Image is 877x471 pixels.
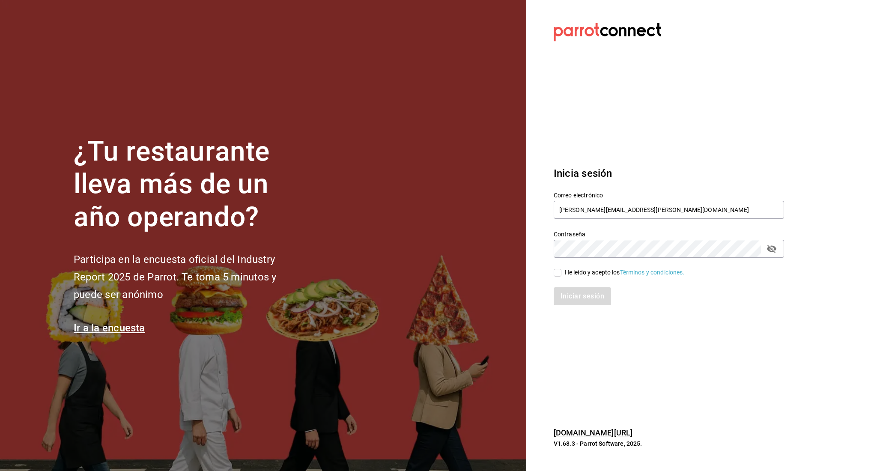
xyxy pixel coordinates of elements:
p: V1.68.3 - Parrot Software, 2025. [554,439,784,448]
h2: Participa en la encuesta oficial del Industry Report 2025 de Parrot. Te toma 5 minutos y puede se... [74,251,305,303]
a: [DOMAIN_NAME][URL] [554,428,632,437]
div: He leído y acepto los [565,268,685,277]
h3: Inicia sesión [554,166,784,181]
label: Correo electrónico [554,192,784,198]
a: Ir a la encuesta [74,322,145,334]
label: Contraseña [554,231,784,237]
button: passwordField [764,241,779,256]
input: Ingresa tu correo electrónico [554,201,784,219]
a: Términos y condiciones. [620,269,685,276]
h1: ¿Tu restaurante lleva más de un año operando? [74,135,305,234]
